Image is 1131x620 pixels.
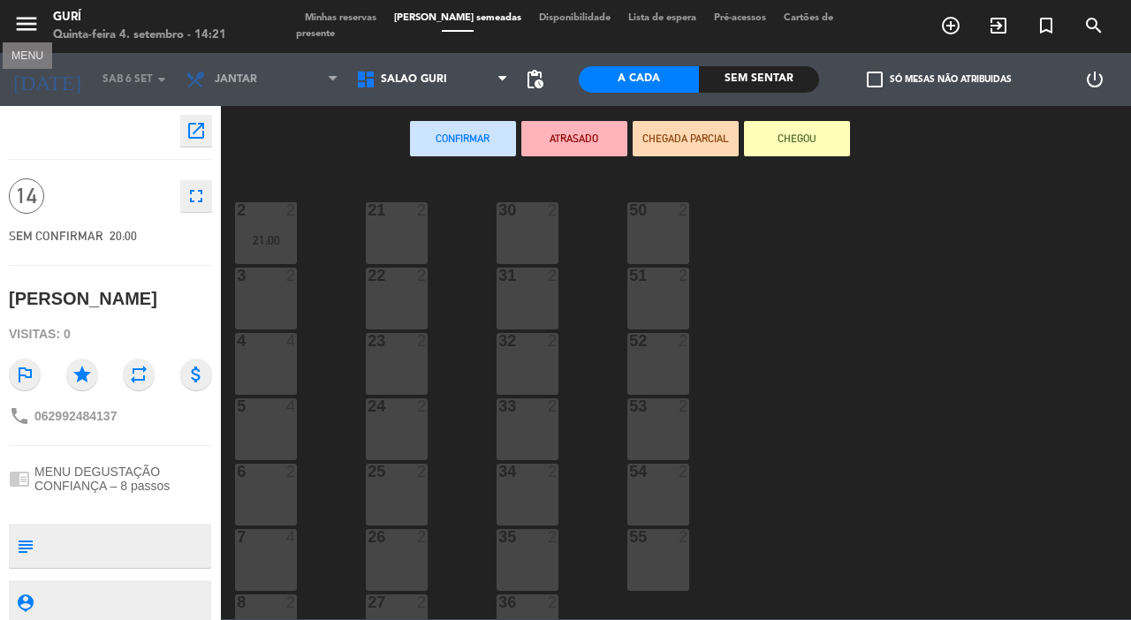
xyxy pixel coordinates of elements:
[530,13,619,23] span: Disponibilidade
[368,268,368,284] div: 22
[237,464,238,480] div: 6
[368,333,368,349] div: 23
[1036,15,1057,36] i: turned_in_not
[286,398,297,414] div: 4
[9,405,30,427] i: phone
[548,398,558,414] div: 2
[34,465,212,493] span: MENU DEGUSTAÇÃO CONFIANÇA – 8 passos
[679,464,689,480] div: 2
[744,121,850,156] button: CHEGOU
[368,202,368,218] div: 21
[215,73,257,86] span: Jantar
[237,202,238,218] div: 2
[940,15,961,36] i: add_circle_outline
[15,593,34,612] i: person_pin
[705,13,775,23] span: Pré-acessos
[368,594,368,610] div: 27
[15,536,34,556] i: subject
[548,529,558,545] div: 2
[151,69,172,90] i: arrow_drop_down
[286,268,297,284] div: 2
[53,26,226,44] div: Quinta-feira 4. setembro - 14:21
[9,468,30,489] i: chrome_reader_mode
[186,185,207,207] i: fullscreen
[548,464,558,480] div: 2
[296,13,385,23] span: Minhas reservas
[579,66,699,93] div: A cada
[867,72,1012,87] label: Só mesas não atribuidas
[679,268,689,284] div: 2
[417,333,428,349] div: 2
[548,202,558,218] div: 2
[237,594,238,610] div: 8
[629,529,630,545] div: 55
[498,464,499,480] div: 34
[619,13,705,23] span: Lista de espera
[629,268,630,284] div: 51
[498,594,499,610] div: 36
[13,11,40,43] button: menu
[498,202,499,218] div: 30
[123,359,155,390] i: repeat
[417,398,428,414] div: 2
[521,121,627,156] button: ATRASADO
[9,284,157,314] div: [PERSON_NAME]
[867,72,883,87] span: check_box_outline_blank
[368,464,368,480] div: 25
[13,11,40,37] i: menu
[186,120,207,141] i: open_in_new
[286,333,297,349] div: 4
[417,202,428,218] div: 2
[66,359,98,390] i: star
[34,409,117,423] span: 062992484137
[286,594,297,610] div: 2
[286,529,297,545] div: 4
[3,47,52,63] div: MENU
[679,529,689,545] div: 2
[417,594,428,610] div: 2
[679,202,689,218] div: 2
[286,202,297,218] div: 2
[629,202,630,218] div: 50
[417,529,428,545] div: 2
[237,529,238,545] div: 7
[524,69,545,90] span: pending_actions
[417,268,428,284] div: 2
[1084,69,1105,90] i: power_settings_new
[9,229,103,243] span: SEM CONFIRMAR
[548,594,558,610] div: 2
[180,359,212,390] i: attach_money
[180,115,212,147] button: open_in_new
[679,333,689,349] div: 2
[9,178,44,214] span: 14
[498,398,499,414] div: 33
[385,13,530,23] span: [PERSON_NAME] semeadas
[498,333,499,349] div: 32
[548,333,558,349] div: 2
[235,234,297,246] div: 21:00
[498,268,499,284] div: 31
[237,333,238,349] div: 4
[410,121,516,156] button: Confirmar
[633,121,739,156] button: CHEGADA PARCIAL
[417,464,428,480] div: 2
[237,268,238,284] div: 3
[629,333,630,349] div: 52
[498,529,499,545] div: 35
[368,529,368,545] div: 26
[629,398,630,414] div: 53
[699,66,819,93] div: Sem sentar
[53,9,226,26] div: Gurí
[368,398,368,414] div: 24
[381,73,447,86] span: Salão Guri
[9,319,212,350] div: Visitas: 0
[679,398,689,414] div: 2
[548,268,558,284] div: 2
[629,464,630,480] div: 54
[286,464,297,480] div: 2
[9,359,41,390] i: outlined_flag
[1083,15,1104,36] i: search
[180,180,212,212] button: fullscreen
[988,15,1009,36] i: exit_to_app
[110,229,137,243] span: 20:00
